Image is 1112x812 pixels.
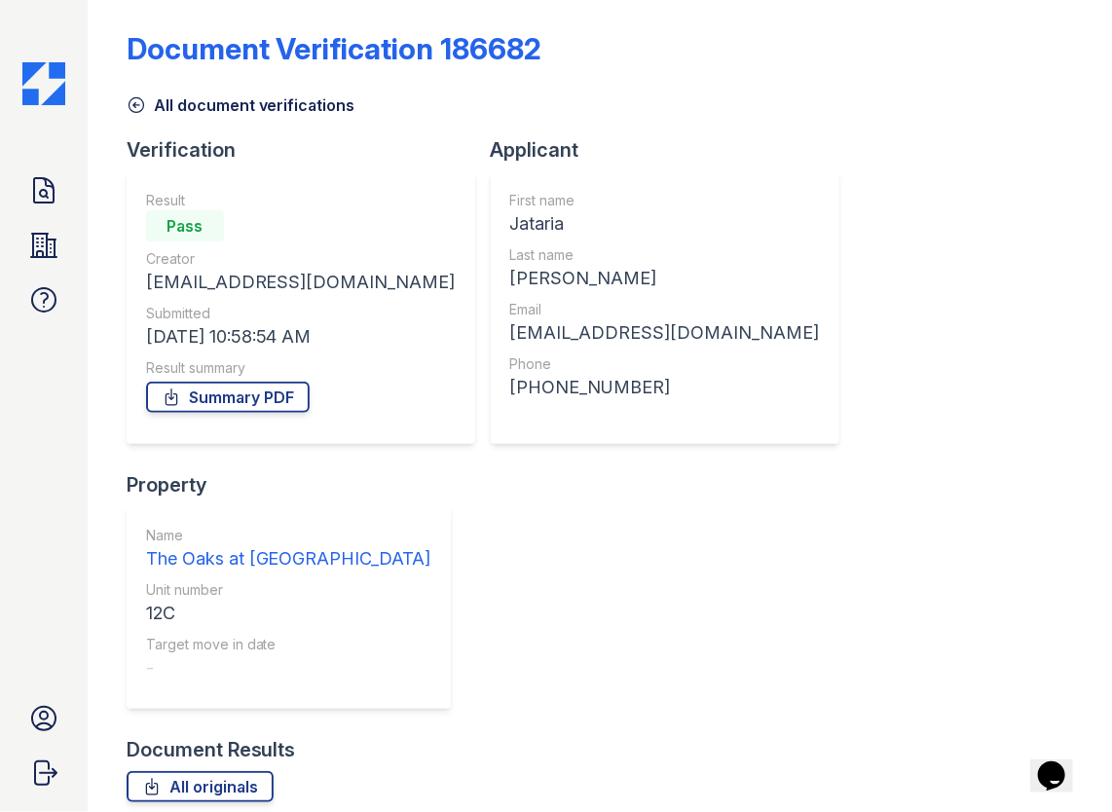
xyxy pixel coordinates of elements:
div: Last name [510,245,820,265]
div: Jataria [510,210,820,238]
div: [PERSON_NAME] [510,265,820,292]
div: The Oaks at [GEOGRAPHIC_DATA] [146,545,431,572]
a: All originals [127,771,274,802]
div: Submitted [146,304,456,323]
div: [DATE] 10:58:54 AM [146,323,456,351]
div: [PHONE_NUMBER] [510,374,820,401]
div: First name [510,191,820,210]
div: Creator [146,249,456,269]
a: Summary PDF [146,382,310,413]
div: Verification [127,136,491,164]
div: - [146,654,431,682]
div: 12C [146,600,431,627]
div: Target move in date [146,635,431,654]
div: Email [510,300,820,319]
div: Name [146,526,431,545]
div: Result [146,191,456,210]
div: Document Results [127,736,296,763]
div: Document Verification 186682 [127,31,542,66]
div: [EMAIL_ADDRESS][DOMAIN_NAME] [510,319,820,347]
div: Phone [510,354,820,374]
a: All document verifications [127,93,355,117]
div: Property [127,471,466,498]
div: [EMAIL_ADDRESS][DOMAIN_NAME] [146,269,456,296]
div: Unit number [146,580,431,600]
div: Applicant [491,136,855,164]
a: Name The Oaks at [GEOGRAPHIC_DATA] [146,526,431,572]
div: Result summary [146,358,456,378]
iframe: chat widget [1030,734,1093,793]
div: Pass [146,210,224,241]
img: CE_Icon_Blue-c292c112584629df590d857e76928e9f676e5b41ef8f769ba2f05ee15b207248.png [22,62,65,105]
